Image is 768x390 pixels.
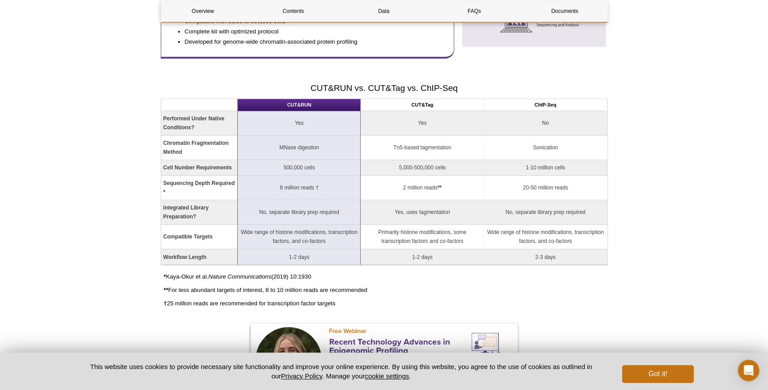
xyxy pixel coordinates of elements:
td: MNase digestion [238,135,361,160]
p: Kaya-Okur et al. (2019) 10:1930 [164,272,608,281]
td: 1-2 days [361,249,484,265]
li: Developed for genome-wide chromatin-associated protein profiling [185,37,436,46]
td: No, separate library prep required [238,200,361,225]
strong: Sequencing Depth Required * [163,180,235,195]
em: Nature Communications [208,273,271,279]
a: Data [342,0,426,22]
button: Got it! [622,365,693,383]
a: Privacy Policy [281,372,322,380]
strong: Chromatin Fragmentation Method [163,140,229,155]
td: Primarily histone modifications, some transcription factors and co-factors [361,225,484,249]
a: FAQs [432,0,516,22]
td: Wide range of histone modifications, transcription factors, and co-factors [484,225,607,249]
button: cookie settings [365,372,409,380]
th: CUT&RUN [238,99,361,111]
h2: CUT&RUN vs. CUT&Tag vs. ChIP-Seq [161,82,608,94]
p: 25 million reads are recommended for transcription factor targets [164,299,608,308]
p: For less abundant targets of interest, 8 to 10 million reads are recommended [164,285,608,294]
td: Tn5-based tagmentation [361,135,484,160]
a: Overview [161,0,245,22]
td: Sonication [484,135,607,160]
td: 2-3 days [484,249,607,265]
td: 1-10 million cells [484,160,607,176]
strong: Cell Number Requirements [163,164,232,171]
div: Open Intercom Messenger [738,360,759,381]
strong: Compatible Targets [163,234,213,240]
td: No, separate library prep required [484,200,607,225]
td: 5,000-500,000 cells [361,160,484,176]
td: Yes [238,111,361,135]
td: 20-50 million reads [484,176,607,200]
strong: Integrated Library Preparation? [163,205,209,220]
td: 500,000 cells [238,160,361,176]
td: Yes [361,111,484,135]
p: This website uses cookies to provide necessary site functionality and improve your online experie... [75,362,608,381]
td: 2 million reads [361,176,484,200]
a: Contents [252,0,335,22]
strong: Performed Under Native Conditions? [163,115,224,131]
td: No [484,111,607,135]
td: 8 million reads † [238,176,361,200]
td: Wide range of histone modifications, transcription factors, and co-factors [238,225,361,249]
a: Documents [523,0,606,22]
th: ChIP-Seq [484,99,607,111]
td: 1-2 days [238,249,361,265]
strong: Workflow Length [163,254,207,260]
th: CUT&Tag [361,99,484,111]
li: Complete kit with optimized protocol [185,27,436,36]
td: Yes, uses tagmentation [361,200,484,225]
strong: † [164,300,167,306]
